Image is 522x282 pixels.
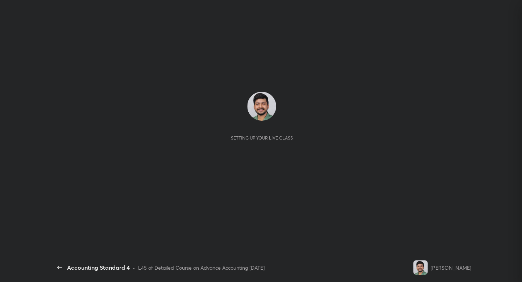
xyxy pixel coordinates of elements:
[413,260,428,275] img: 1ebc9903cf1c44a29e7bc285086513b0.jpg
[231,135,293,141] div: Setting up your live class
[247,92,276,121] img: 1ebc9903cf1c44a29e7bc285086513b0.jpg
[67,263,130,272] div: Accounting Standard 4
[133,264,135,271] div: •
[431,264,471,271] div: [PERSON_NAME]
[138,264,265,271] div: L45 of Detailed Course on Advance Accounting [DATE]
